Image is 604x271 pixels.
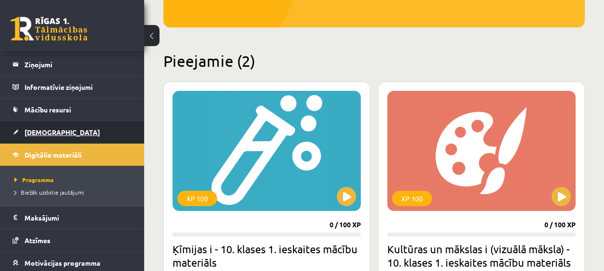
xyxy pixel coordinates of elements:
a: Digitālie materiāli [12,144,132,166]
span: Programma [14,176,54,184]
h2: Kultūras un mākslas i (vizuālā māksla) - 10. klases 1. ieskaites mācību materiāls [387,242,576,269]
a: Maksājumi [12,207,132,229]
span: Atzīmes [25,236,50,245]
span: Digitālie materiāli [25,150,82,159]
a: Biežāk uzdotie jautājumi [14,188,135,197]
legend: Informatīvie ziņojumi [25,76,132,98]
a: Rīgas 1. Tālmācības vidusskola [11,17,87,41]
div: XP 100 [392,191,432,206]
span: [DEMOGRAPHIC_DATA] [25,128,100,136]
legend: Ziņojumi [25,53,132,75]
a: [DEMOGRAPHIC_DATA] [12,121,132,143]
h2: Pieejamie (2) [163,51,585,70]
a: Mācību resursi [12,99,132,121]
span: Mācību resursi [25,105,71,114]
span: Motivācijas programma [25,259,100,267]
a: Programma [14,175,135,184]
h2: Ķīmijas i - 10. klases 1. ieskaites mācību materiāls [173,242,361,269]
div: XP 100 [177,191,217,206]
legend: Maksājumi [25,207,132,229]
a: Atzīmes [12,229,132,251]
a: Ziņojumi [12,53,132,75]
span: Biežāk uzdotie jautājumi [14,188,84,196]
a: Informatīvie ziņojumi [12,76,132,98]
